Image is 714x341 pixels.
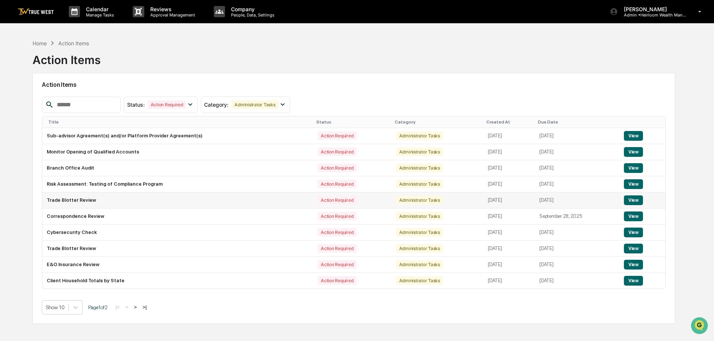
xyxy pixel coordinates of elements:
div: Administrator Tasks [396,196,443,204]
td: [DATE] [483,257,535,273]
button: View [624,131,643,141]
button: View [624,228,643,237]
td: [DATE] [535,257,619,273]
span: Pylon [74,127,90,133]
div: 🔎 [7,109,13,115]
div: Category [395,119,481,125]
td: [DATE] [535,192,619,208]
div: Administrator Tasks [396,147,443,156]
p: Manage Tasks [80,12,118,18]
button: View [624,147,643,157]
span: Data Lookup [15,109,47,116]
td: Cybersecurity Check [42,225,313,241]
div: 🖐️ [7,95,13,101]
p: Reviews [144,6,199,12]
div: Due Date [538,119,616,125]
button: View [624,260,643,270]
p: Admin • Heirloom Wealth Management [618,12,687,18]
div: Administrator Tasks [396,260,443,269]
div: Action Required [318,244,356,253]
p: [PERSON_NAME] [618,6,687,12]
a: Powered byPylon [53,127,90,133]
td: [DATE] [483,208,535,225]
a: View [624,229,643,235]
span: Status : [127,101,145,108]
div: Administrator Tasks [396,244,443,253]
span: Preclearance [15,94,48,102]
p: Approval Management [144,12,199,18]
div: Action Required [318,212,356,220]
td: Risk Assessment: Testing of Compliance Program [42,176,313,192]
a: View [624,133,643,138]
td: [DATE] [483,192,535,208]
td: [DATE] [535,176,619,192]
div: Action Required [318,180,356,188]
button: View [624,244,643,253]
td: Branch Office Audit [42,160,313,176]
div: Administrator Tasks [396,180,443,188]
a: View [624,181,643,187]
a: View [624,213,643,219]
div: Action Required [318,147,356,156]
a: 🗄️Attestations [51,91,96,105]
td: [DATE] [483,160,535,176]
td: Sub-advisor Agreement(s) and/or Platform Provider Agreement(s) [42,128,313,144]
a: View [624,165,643,171]
td: [DATE] [535,128,619,144]
button: View [624,276,643,286]
div: Administrator Tasks [396,228,443,237]
div: Title [48,119,310,125]
img: logo [18,8,54,15]
button: |< [113,304,122,310]
td: [DATE] [483,128,535,144]
a: 🖐️Preclearance [4,91,51,105]
button: < [123,304,131,310]
td: Client Household Totals by State [42,273,313,289]
div: Action Required [318,260,356,269]
td: [DATE] [483,144,535,160]
iframe: Open customer support [690,316,710,337]
div: Home [33,40,47,46]
div: Created At [486,119,532,125]
div: Action Required [318,196,356,204]
a: View [624,149,643,155]
a: View [624,197,643,203]
a: View [624,262,643,267]
p: Calendar [80,6,118,12]
p: Company [225,6,278,12]
td: Monitor Opening of Qualified Accounts [42,144,313,160]
button: >| [140,304,149,310]
div: Administrator Tasks [396,212,443,220]
button: Start new chat [127,60,136,68]
div: Action Required [148,100,186,109]
span: Page 1 of 2 [88,304,108,310]
div: Action Required [318,276,356,285]
span: Category : [204,101,228,108]
a: 🔎Data Lookup [4,106,50,119]
td: [DATE] [535,241,619,257]
td: [DATE] [483,176,535,192]
td: September 28, 2025 [535,208,619,225]
a: View [624,278,643,283]
td: Trade Blotter Review [42,241,313,257]
p: How can we help? [7,16,136,28]
div: We're available if you need us! [25,65,95,71]
div: Status [316,119,388,125]
td: [DATE] [535,225,619,241]
a: View [624,246,643,251]
td: [DATE] [535,273,619,289]
button: View [624,163,643,173]
button: View [624,211,643,221]
button: View [624,195,643,205]
h2: Action Items [42,81,666,88]
div: Action Items [58,40,89,46]
td: Correspondence Review [42,208,313,225]
p: People, Data, Settings [225,12,278,18]
div: Administrator Tasks [231,100,278,109]
button: > [132,304,139,310]
div: Action Required [318,131,356,140]
td: [DATE] [535,144,619,160]
button: View [624,179,643,189]
div: Administrator Tasks [396,131,443,140]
